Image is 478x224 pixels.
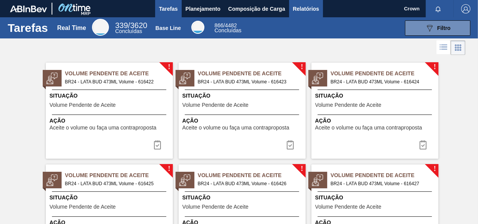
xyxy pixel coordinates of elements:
[315,204,381,210] span: Volume Pendente de Aceite
[10,5,47,12] img: TNhmsLtSVTkK8tSr43FrP2fwEKptu5GPRR3wAAAABJRU5ErkJggg==
[182,102,249,108] span: Volume Pendente de Aceite
[315,194,436,202] span: Situação
[50,204,116,210] span: Volume Pendente de Aceite
[433,64,436,70] span: !
[186,4,221,13] span: Planejamento
[179,73,191,84] img: status
[414,137,432,153] button: icon-task-complete
[293,4,319,13] span: Relatórios
[148,137,167,153] div: Completar tarefa: 29927956
[414,137,432,153] div: Completar tarefa: 29927958
[315,102,381,108] span: Volume Pendente de Aceite
[281,137,299,153] div: Completar tarefa: 29927957
[179,174,191,186] img: status
[148,137,167,153] button: icon-task-complete
[281,137,299,153] button: icon-task-complete
[315,117,436,125] span: Ação
[331,171,438,179] span: Volume Pendente de Aceite
[50,92,171,100] span: Situação
[331,70,438,78] span: Volume Pendente de Aceite
[182,125,289,131] span: Aceite o volume ou faça uma contraproposta
[214,22,223,28] span: 866
[191,21,204,34] div: Base Line
[214,27,241,33] span: Concluídas
[115,22,147,34] div: Real Time
[182,117,304,125] span: Ação
[451,40,465,55] div: Visão em Cards
[198,70,306,78] span: Volume Pendente de Aceite
[57,25,86,32] div: Real Time
[315,92,436,100] span: Situação
[461,4,470,13] img: Logout
[50,125,157,131] span: Aceite o volume ou faça uma contraproposta
[312,174,323,186] img: status
[312,73,323,84] img: status
[331,179,432,188] span: BR24 - LATA BUD 473ML Volume - 616427
[198,179,299,188] span: BR24 - LATA BUD 473ML Volume - 616426
[405,20,470,36] button: Filtro
[182,92,304,100] span: Situação
[214,23,241,33] div: Base Line
[198,78,299,86] span: BR24 - LATA BUD 473ML Volume - 616423
[153,140,162,149] img: icon-task-complete
[8,23,48,32] h1: Tarefas
[301,166,303,172] span: !
[50,194,171,202] span: Situação
[331,78,432,86] span: BR24 - LATA BUD 473ML Volume - 616424
[228,4,285,13] span: Composição de Carga
[115,21,147,30] span: / 3620
[168,64,170,70] span: !
[50,102,116,108] span: Volume Pendente de Aceite
[159,4,178,13] span: Tarefas
[92,19,109,36] div: Real Time
[65,70,173,78] span: Volume Pendente de Aceite
[182,204,249,210] span: Volume Pendente de Aceite
[65,171,173,179] span: Volume Pendente de Aceite
[433,166,436,172] span: !
[168,166,170,172] span: !
[214,22,237,28] span: / 4482
[301,64,303,70] span: !
[286,140,295,149] img: icon-task-complete
[426,3,450,14] button: Notificações
[65,78,167,86] span: BR24 - LATA BUD 473ML Volume - 616422
[115,21,128,30] span: 339
[46,73,58,84] img: status
[198,171,306,179] span: Volume Pendente de Aceite
[46,174,58,186] img: status
[418,140,428,149] img: icon-task-complete
[50,117,171,125] span: Ação
[115,28,142,34] span: Concluídas
[65,179,167,188] span: BR24 - LATA BUD 473ML Volume - 616425
[155,25,181,31] div: Base Line
[315,125,422,131] span: Aceite o volume ou faça uma contraproposta
[437,25,451,31] span: Filtro
[436,40,451,55] div: Visão em Lista
[182,194,304,202] span: Situação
